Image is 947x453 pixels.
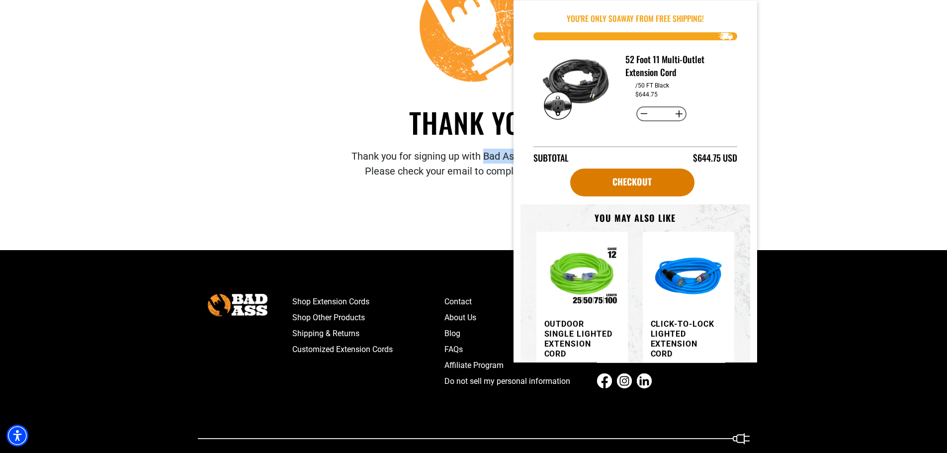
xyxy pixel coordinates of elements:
[292,342,445,358] a: Customized Extension Cords
[292,294,445,310] a: Shop Extension Cords
[444,373,597,389] a: Do not sell my personal information
[597,373,612,388] a: Facebook - open in a new tab
[617,373,632,388] a: Instagram - open in a new tab
[651,319,720,359] h3: Click-to-Lock Lighted Extension Cord
[365,165,582,177] span: Please check your email to complete verification.
[245,104,702,141] h1: Thank you
[635,82,669,89] dd: /50 FT Black
[533,12,737,24] p: You're Only $ away from free shipping!
[612,12,617,24] span: 0
[444,342,597,358] a: FAQs
[292,326,445,342] a: Shipping & Returns
[652,105,671,122] input: Quantity for 52 Foot 11 Multi-Outlet Extension Cord
[292,310,445,326] a: Shop Other Products
[444,326,597,342] a: Blog
[693,151,737,165] div: $644.75 USD
[208,294,267,316] img: Bad Ass Extension Cords
[444,358,597,373] a: Affiliate Program
[637,373,652,388] a: LinkedIn - open in a new tab
[6,425,28,447] div: Accessibility Menu
[544,319,614,359] h3: Outdoor Single Lighted Extension Cord
[444,294,597,310] a: Contact
[541,52,611,122] img: black
[651,239,720,404] a: blue Click-to-Lock Lighted Extension Cord
[533,151,569,165] div: Subtotal
[544,239,620,315] img: Outdoor Single Lighted Extension Cord
[351,150,596,162] span: Thank you for signing up with Bad Ass Extension Cords.
[625,52,729,78] h3: 52 Foot 11 Multi-Outlet Extension Cord
[635,91,658,98] dd: $644.75
[536,212,734,224] h3: You may also like
[651,239,726,315] img: blue
[444,310,597,326] a: About Us
[570,169,694,196] a: cart
[544,239,614,404] a: Outdoor Single Lighted Extension Cord Outdoor Single Lighted Extension Cord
